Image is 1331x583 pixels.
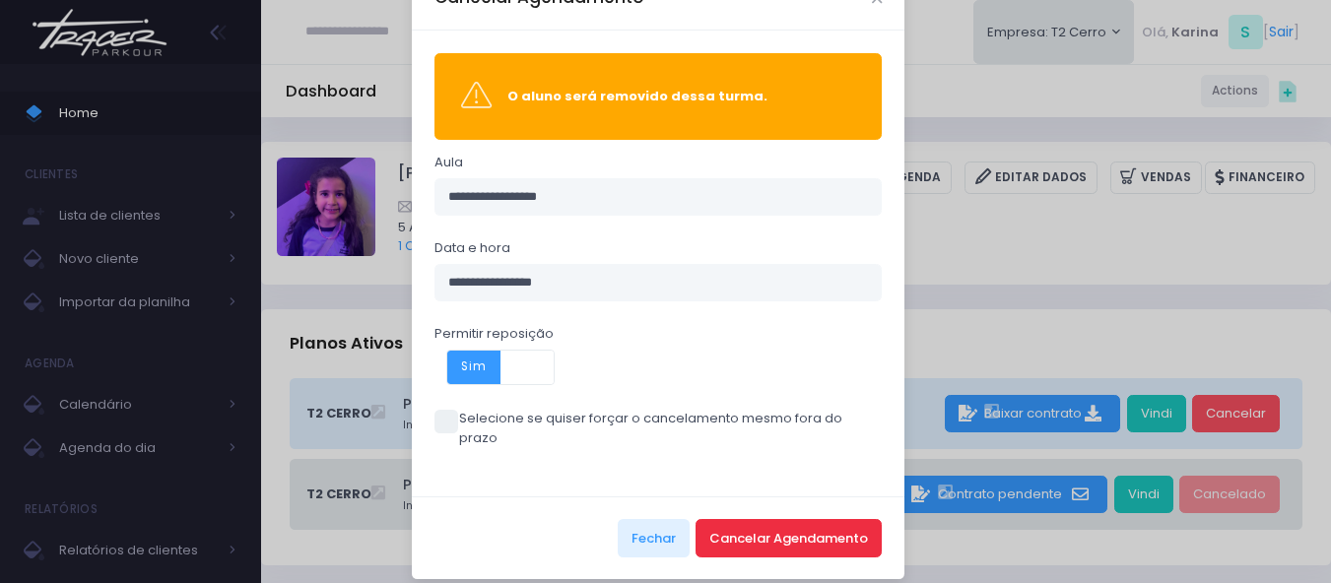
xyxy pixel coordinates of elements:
[507,87,855,106] div: O aluno será removido dessa turma.
[618,519,690,556] button: Fechar
[696,519,882,556] button: Cancelar Agendamento
[434,409,883,447] label: Selecione se quiser forçar o cancelamento mesmo fora do prazo
[434,324,554,344] label: Permitir reposição
[447,351,500,384] span: Sim
[434,153,463,172] label: Aula
[434,238,510,258] label: Data e hora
